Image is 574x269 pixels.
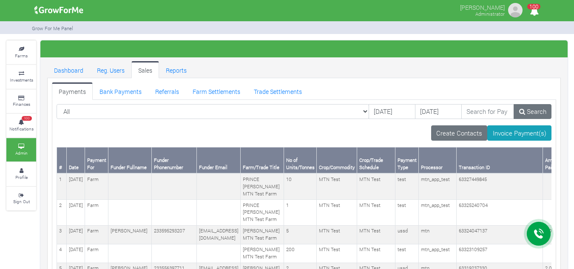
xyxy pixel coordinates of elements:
[197,225,241,244] td: [EMAIL_ADDRESS][DOMAIN_NAME]
[475,11,505,17] small: Administrator
[369,104,415,119] input: DD/MM/YYYY
[32,25,73,31] small: Grow For Me Panel
[15,53,28,59] small: Farms
[15,150,28,156] small: Admin
[419,225,457,244] td: mtn
[514,104,551,119] a: Search
[52,82,93,99] a: Payments
[186,82,247,99] a: Farm Settlements
[6,65,36,88] a: Investments
[9,126,34,132] small: Notifications
[457,244,543,263] td: 63323109257
[6,187,36,210] a: Sign Out
[85,147,108,173] th: Payment For
[317,200,357,226] td: MTN Test
[67,225,85,244] td: [DATE]
[357,147,395,173] th: Crop/Trade Schedule
[241,200,284,226] td: PRINCE [PERSON_NAME] MTN Test Farm
[415,104,462,119] input: DD/MM/YYYY
[461,104,514,119] input: Search for Payments
[197,147,241,173] th: Funder Email
[67,147,85,173] th: Date
[90,61,131,78] a: Reg. Users
[395,173,419,199] td: test
[507,2,524,19] img: growforme image
[6,114,36,137] a: 100 Notifications
[457,147,543,173] th: Transaction ID
[395,225,419,244] td: ussd
[108,225,152,244] td: [PERSON_NAME]
[22,116,32,121] span: 100
[6,41,36,64] a: Farms
[85,200,108,226] td: Farm
[317,147,357,173] th: Crop/Commodity
[357,225,395,244] td: MTN Test
[419,200,457,226] td: mtn_app_test
[85,225,108,244] td: Farm
[419,244,457,263] td: mtn_app_test
[487,125,551,141] a: Invoice Payment(s)
[357,200,395,226] td: MTN Test
[15,174,28,180] small: Profile
[284,147,317,173] th: No of Units/Tonnes
[457,173,543,199] td: 63327449845
[317,225,357,244] td: MTN Test
[395,200,419,226] td: test
[57,147,67,173] th: #
[10,77,33,83] small: Investments
[317,173,357,199] td: MTN Test
[85,244,108,263] td: Farm
[527,4,540,9] span: 100
[67,173,85,199] td: [DATE]
[457,225,543,244] td: 63324047137
[6,90,36,113] a: Finances
[47,61,90,78] a: Dashboard
[284,200,317,226] td: 1
[526,2,543,21] i: Notifications
[152,225,197,244] td: 233595293207
[247,82,309,99] a: Trade Settlements
[6,162,36,186] a: Profile
[241,225,284,244] td: [PERSON_NAME] MTN Test Farm
[460,2,505,12] p: [PERSON_NAME]
[67,200,85,226] td: [DATE]
[108,147,152,173] th: Funder Fullname
[543,147,565,173] th: Amount Paid
[284,173,317,199] td: 10
[357,173,395,199] td: MTN Test
[526,8,543,16] a: 100
[317,244,357,263] td: MTN Test
[57,225,67,244] td: 3
[241,147,284,173] th: Farm/Trade Title
[31,2,86,19] img: growforme image
[13,101,30,107] small: Finances
[57,244,67,263] td: 4
[148,82,186,99] a: Referrals
[159,61,193,78] a: Reports
[57,173,67,199] td: 1
[284,244,317,263] td: 200
[395,244,419,263] td: test
[419,147,457,173] th: Processor
[357,244,395,263] td: MTN Test
[395,147,419,173] th: Payment Type
[152,147,197,173] th: Funder Phonenumber
[13,198,30,204] small: Sign Out
[419,173,457,199] td: mtn_app_test
[284,225,317,244] td: 5
[241,173,284,199] td: PRINCE [PERSON_NAME] MTN Test Farm
[85,173,108,199] td: Farm
[93,82,148,99] a: Bank Payments
[57,200,67,226] td: 2
[241,244,284,263] td: [PERSON_NAME] MTN Test Farm
[67,244,85,263] td: [DATE]
[457,200,543,226] td: 63325240704
[431,125,488,141] a: Create Contacts
[131,61,159,78] a: Sales
[6,138,36,161] a: Admin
